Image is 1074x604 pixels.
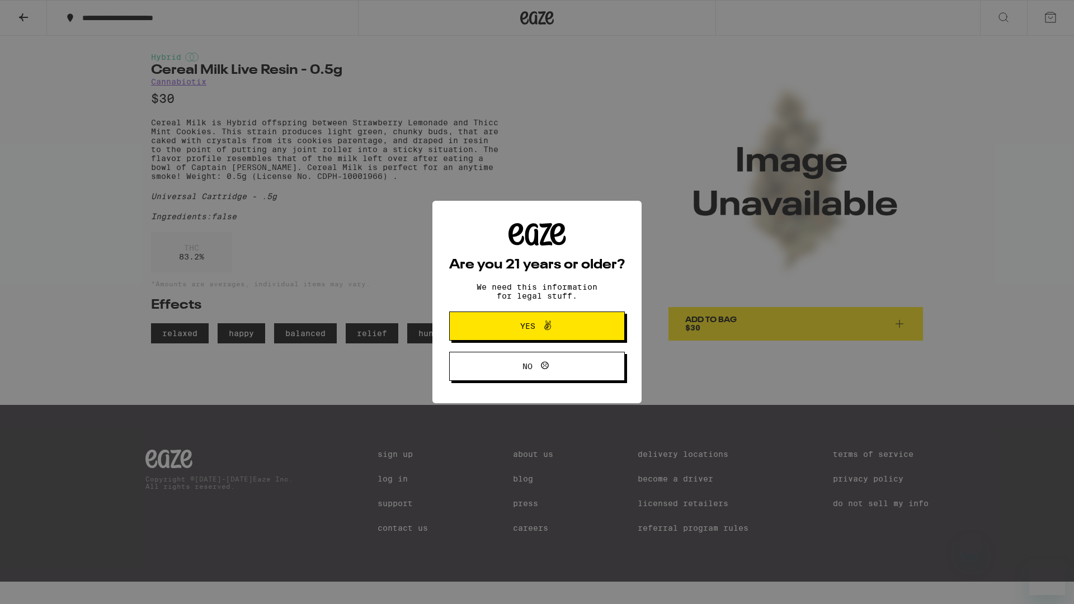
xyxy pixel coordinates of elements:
p: We need this information for legal stuff. [467,282,607,300]
h2: Are you 21 years or older? [449,258,625,272]
span: No [522,362,533,370]
button: No [449,352,625,381]
iframe: Button to launch messaging window [1029,559,1065,595]
button: Yes [449,312,625,341]
iframe: Close message [960,532,982,555]
span: Yes [520,322,535,330]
